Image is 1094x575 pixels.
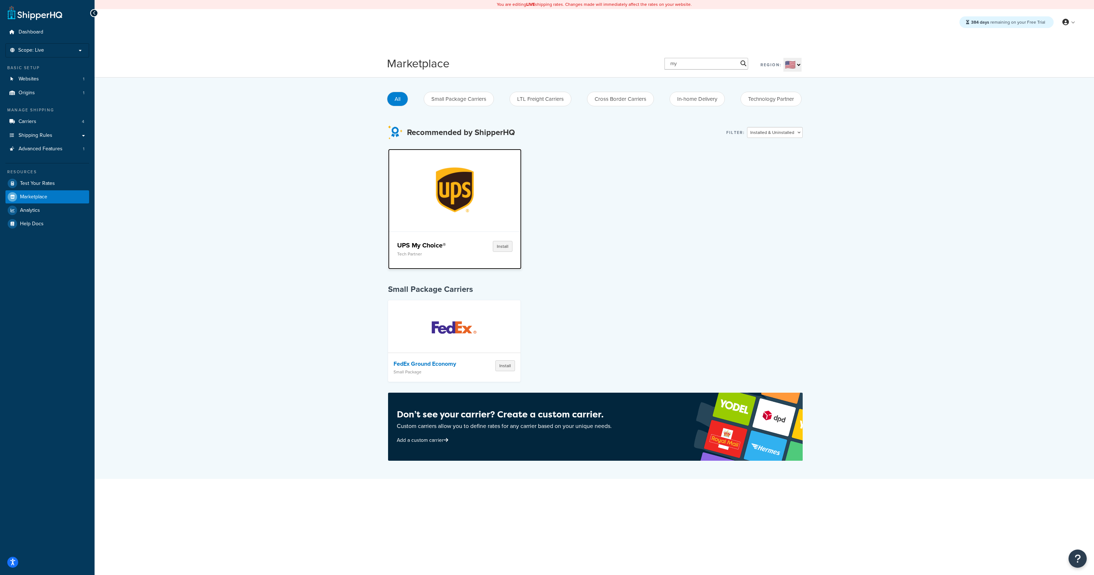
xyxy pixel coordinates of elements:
input: Search [664,58,748,70]
a: Analytics [5,204,89,217]
img: UPS My Choice® [403,149,506,231]
h3: Recommended by ShipperHQ [407,128,515,137]
button: Technology Partner [740,92,802,106]
button: Install [493,241,512,252]
b: LIVE [526,1,535,8]
a: Help Docs [5,217,89,230]
span: Advanced Features [19,146,63,152]
li: Carriers [5,115,89,128]
span: Carriers [19,119,36,125]
label: Filter: [726,127,745,138]
a: Advanced Features1 [5,142,89,156]
span: Scope: Live [18,47,44,53]
button: In-home Delivery [670,92,725,106]
a: Carriers4 [5,115,89,128]
button: All [387,92,408,106]
li: Origins [5,86,89,100]
span: Test Your Rates [20,181,55,187]
h4: Small Package Carriers [388,284,803,295]
span: remaining on your Free Trial [971,19,1045,25]
a: Websites1 [5,72,89,86]
span: Marketplace [20,194,47,200]
a: Dashboard [5,25,89,39]
img: FedEx Ground Economy [422,303,486,354]
a: Origins1 [5,86,89,100]
span: Origins [19,90,35,96]
p: Small Package [394,369,469,374]
span: 1 [83,76,84,82]
span: 4 [82,119,84,125]
span: 1 [83,146,84,152]
a: Shipping Rules [5,129,89,142]
label: Region: [760,60,782,70]
a: UPS My Choice®UPS My Choice®Tech PartnerInstall [388,149,522,269]
p: Tech Partner [397,251,466,257]
p: Custom carriers allow you to define rates for any carrier based on your unique needs. [397,421,612,431]
a: Add a custom carrier [397,436,450,444]
div: Basic Setup [5,65,89,71]
span: Dashboard [19,29,43,35]
span: Analytics [20,207,40,214]
a: FedEx Ground EconomyFedEx Ground EconomySmall PackageInstall [388,300,521,382]
a: Marketplace [5,190,89,203]
h4: Don’t see your carrier? Create a custom carrier. [397,408,612,421]
button: Small Package Carriers [424,92,494,106]
div: Manage Shipping [5,107,89,113]
div: Resources [5,169,89,175]
a: Test Your Rates [5,177,89,190]
h4: FedEx Ground Economy [394,360,469,368]
button: Open Resource Center [1069,550,1087,568]
h1: Marketplace [387,55,450,72]
span: Shipping Rules [19,132,52,139]
button: Install [495,360,515,371]
span: Websites [19,76,39,82]
button: LTL Freight Carriers [510,92,571,106]
strong: 384 days [971,19,989,25]
span: Help Docs [20,221,44,227]
span: 1 [83,90,84,96]
li: Websites [5,72,89,86]
li: Advanced Features [5,142,89,156]
h4: UPS My Choice® [397,241,466,250]
button: Cross Border Carriers [587,92,654,106]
